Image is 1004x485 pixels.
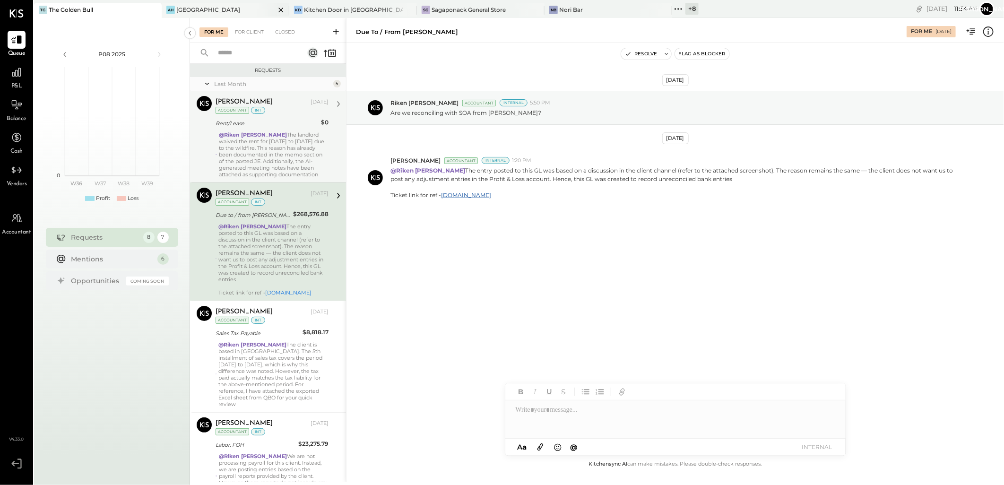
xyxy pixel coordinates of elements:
div: Ticket link for ref - [390,191,966,199]
a: Cash [0,129,33,156]
div: [DATE] [311,98,329,106]
div: [DATE] [311,190,329,198]
a: Vendors [0,161,33,189]
button: Resolve [621,48,661,60]
div: Loss [128,195,138,202]
div: Nori Bar [559,6,583,14]
div: [PERSON_NAME] [216,189,273,199]
div: For Me [199,27,228,37]
strong: @Riken [PERSON_NAME] [390,167,465,174]
span: Balance [7,115,26,123]
div: AH [166,6,175,14]
button: [PERSON_NAME] [979,1,995,17]
div: [DATE] [662,74,689,86]
div: 8 [143,232,155,243]
p: Are we reconciling with SOA from [PERSON_NAME]? [390,109,541,117]
div: Internal [500,99,528,106]
div: Rent/Lease [216,119,318,128]
div: For Me [911,28,932,35]
div: Accountant [444,157,478,164]
div: Requests [71,233,138,242]
span: 1:20 PM [512,157,531,165]
a: [DOMAIN_NAME] [265,289,312,296]
button: Flag as Blocker [675,48,729,60]
div: [PERSON_NAME] [216,307,273,317]
strong: @Riken [PERSON_NAME] [218,223,286,230]
button: Ordered List [594,386,606,398]
button: Italic [529,386,541,398]
span: Accountant [2,228,31,237]
div: [PERSON_NAME] [216,419,273,428]
div: copy link [915,4,924,14]
div: Closed [270,27,300,37]
div: Profit [96,195,110,202]
a: Queue [0,31,33,58]
div: TG [39,6,47,14]
div: [DATE] [935,28,952,35]
span: Queue [8,50,26,58]
div: 7 [157,232,169,243]
button: @ [567,441,580,453]
div: int [251,428,265,435]
text: W36 [70,180,82,187]
div: The Golden Bull [49,6,93,14]
p: The entry posted to this GL was based on a discussion in the client channel (refer to the attache... [390,166,966,199]
div: Sales Tax Payable [216,329,300,338]
div: int [251,107,265,114]
span: a [522,442,527,451]
span: P&L [11,82,22,91]
button: Underline [543,386,555,398]
div: Due to / from [PERSON_NAME] [356,27,458,36]
div: $8,818.17 [303,328,329,337]
div: [DATE] [926,4,977,13]
span: [PERSON_NAME] [390,156,441,165]
strong: @Riken [PERSON_NAME] [218,341,286,348]
div: Coming Soon [126,277,169,286]
span: Riken [PERSON_NAME] [390,99,459,107]
div: Opportunities [71,276,121,286]
div: 5 [333,80,341,87]
a: P&L [0,63,33,91]
span: Cash [10,147,23,156]
div: Accountant [216,107,249,114]
button: Add URL [616,386,628,398]
div: $23,275.79 [298,439,329,449]
text: W37 [95,180,106,187]
a: Accountant [0,209,33,237]
div: Labor, FOH [216,440,295,450]
div: NB [549,6,558,14]
div: P08 2025 [72,50,152,58]
div: [GEOGRAPHIC_DATA] [176,6,240,14]
div: Ticket link for ref - [218,289,329,296]
button: INTERNAL [798,441,836,453]
a: Balance [0,96,33,123]
div: Last Month [214,80,331,88]
text: W39 [141,180,153,187]
button: Aa [515,442,530,452]
div: Accountant [462,100,496,106]
div: [DATE] [311,420,329,427]
div: KD [294,6,303,14]
strong: @Riken [PERSON_NAME] [219,131,287,138]
div: Accountant [216,317,249,324]
a: [DOMAIN_NAME] [441,191,491,199]
div: 6 [157,253,169,265]
div: [PERSON_NAME] [216,97,273,107]
div: The entry posted to this GL was based on a discussion in the client channel (refer to the attache... [218,223,329,296]
div: For Client [230,27,268,37]
div: int [251,199,265,206]
div: [DATE] [311,308,329,316]
div: The landlord waived the rent for [DATE] to [DATE] due to the wildfire. This reason has already be... [219,131,329,178]
text: W38 [118,180,130,187]
div: The client is based in [GEOGRAPHIC_DATA]. The 5th installment of sales tax covers the period [DAT... [218,341,329,407]
strong: @Riken [PERSON_NAME] [219,453,287,459]
div: int [251,317,265,324]
div: Accountant [216,199,249,206]
div: [DATE] [662,132,689,144]
div: $268,576.88 [293,209,329,219]
div: + 8 [685,3,699,15]
div: Sagaponack General Store [432,6,506,14]
button: Unordered List [580,386,592,398]
div: Accountant [216,428,249,435]
div: Mentions [71,254,153,264]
